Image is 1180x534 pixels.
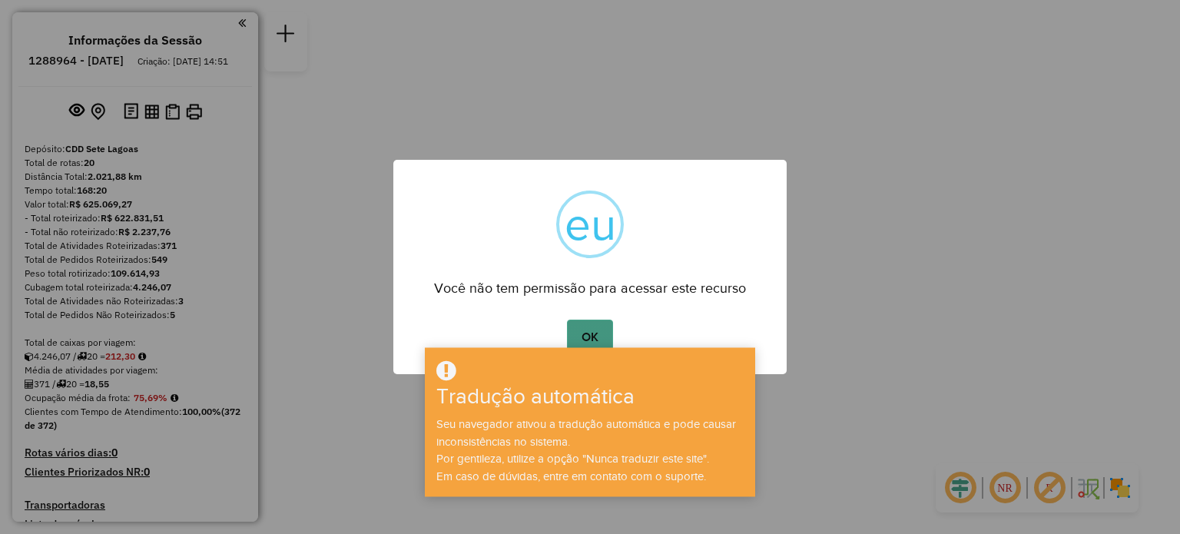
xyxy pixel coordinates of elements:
[436,453,709,465] font: Por gentileza, utilize a opção "Nunca traduzir este site".
[565,199,616,249] font: eu
[436,418,736,448] font: Seu navegador ativou a tradução automática e pode causar inconsistências no sistema.
[582,330,598,343] font: OK
[567,320,612,355] button: OK
[436,385,635,409] font: Tradução automática
[434,280,746,296] font: Você não tem permissão para acessar este recurso
[436,470,706,483] font: Em caso de dúvidas, entre em contato com o suporte.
